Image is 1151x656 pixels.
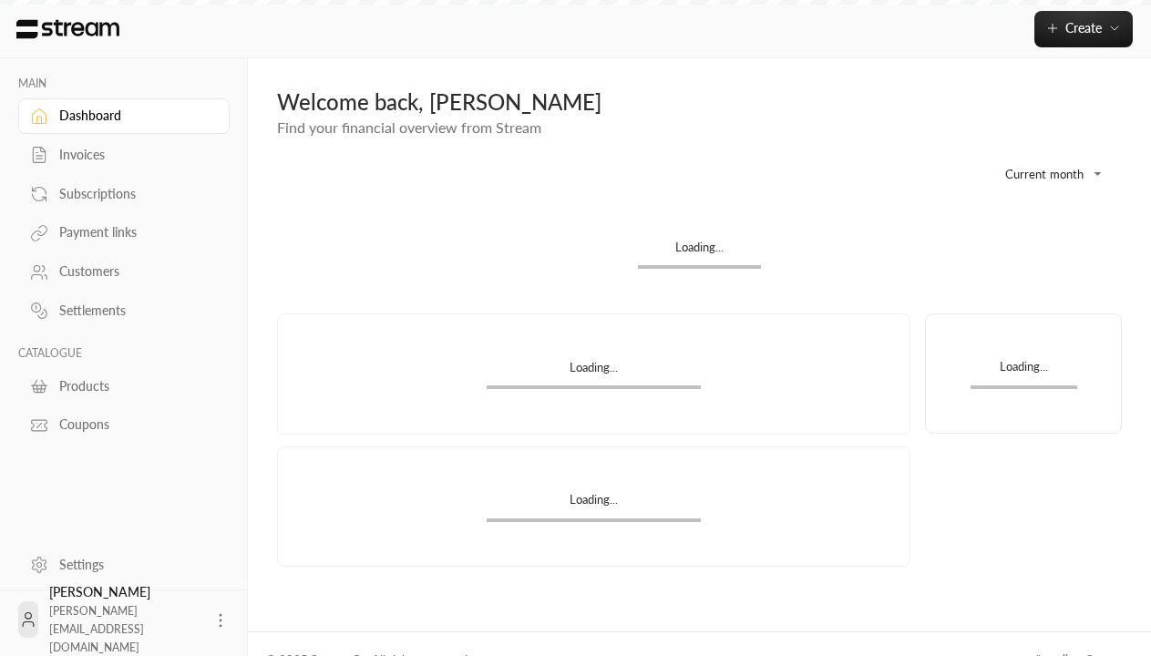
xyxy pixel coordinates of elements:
a: Payment links [18,215,230,251]
div: Subscriptions [59,185,207,203]
div: Loading... [487,359,701,385]
span: [PERSON_NAME][EMAIL_ADDRESS][DOMAIN_NAME] [49,604,144,654]
a: Settlements [18,293,230,329]
div: Coupons [59,415,207,434]
a: Coupons [18,407,230,443]
p: MAIN [18,77,230,91]
div: Invoices [59,146,207,164]
a: Invoices [18,138,230,173]
div: Customers [59,262,207,281]
span: Create [1065,20,1102,36]
img: Logo [15,19,121,39]
div: Loading... [638,239,761,265]
div: Settings [59,556,207,574]
div: Loading... [487,491,701,518]
a: Products [18,368,230,404]
a: Subscriptions [18,176,230,211]
button: Create [1034,11,1133,47]
span: Find your financial overview from Stream [277,118,541,136]
a: Dashboard [18,98,230,134]
div: Payment links [59,223,207,241]
div: Welcome back, [PERSON_NAME] [277,87,1122,117]
div: Current month [976,150,1113,198]
div: Settlements [59,302,207,320]
div: Products [59,377,207,395]
a: Settings [18,547,230,582]
div: Loading... [971,358,1077,384]
div: Dashboard [59,107,207,125]
a: Customers [18,254,230,290]
p: CATALOGUE [18,346,230,361]
div: [PERSON_NAME] [49,583,200,656]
